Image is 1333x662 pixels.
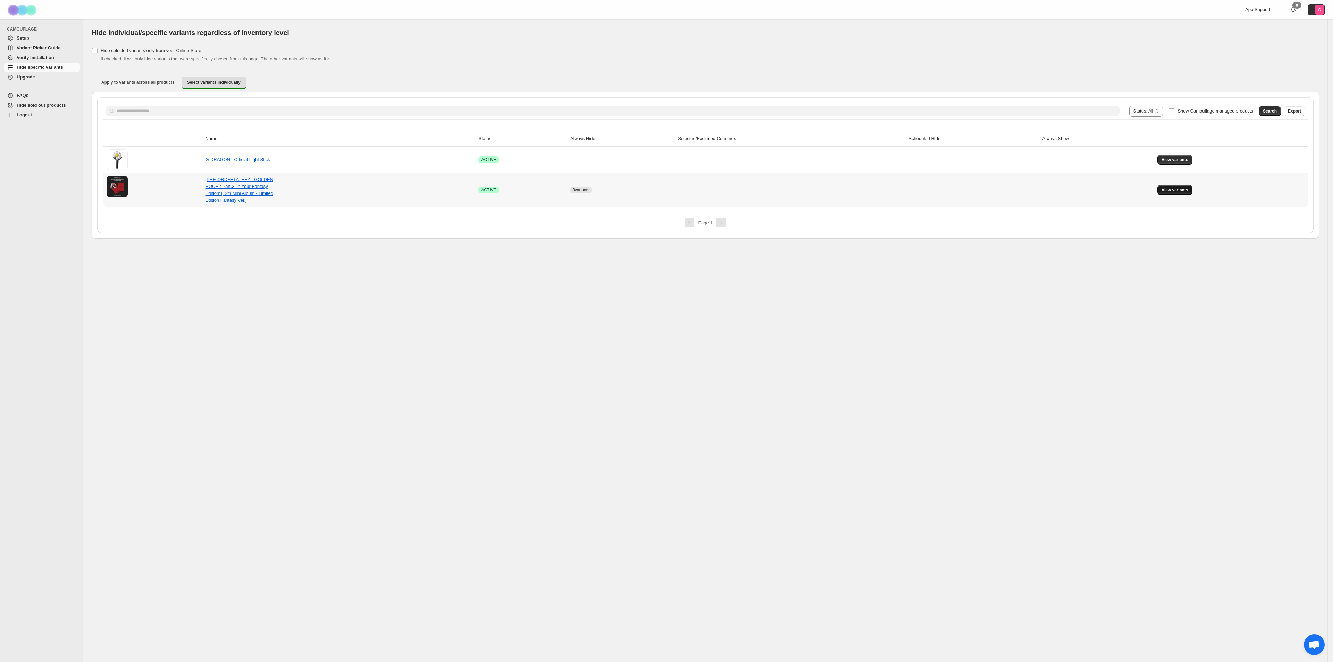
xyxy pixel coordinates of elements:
[476,131,568,147] th: Status
[1284,106,1305,116] button: Export
[1162,157,1188,163] span: View variants
[187,80,241,85] span: Select variants individually
[1040,131,1156,147] th: Always Show
[92,29,289,36] span: Hide individual/specific variants regardless of inventory level
[1292,2,1301,9] div: 0
[17,65,63,70] span: Hide specific variants
[1157,185,1192,195] button: View variants
[1290,6,1297,13] a: 0
[107,176,128,197] img: [PRE-ORDER] ATEEZ - GOLDEN HOUR : Part.3 'In Your Fantasy Edition' [12th Mini Album - Limited Edi...
[17,55,54,60] span: Verify Installation
[4,100,80,110] a: Hide sold out products
[103,218,1308,227] nav: Pagination
[4,53,80,63] a: Verify Installation
[92,92,1319,239] div: Select variants individually
[1288,108,1301,114] span: Export
[1308,4,1325,15] button: Avatar with initials C
[1245,7,1270,12] span: App Support
[572,188,589,192] span: 3 variants
[1315,5,1324,15] span: Avatar with initials C
[481,157,496,163] span: ACTIVE
[4,110,80,120] a: Logout
[4,33,80,43] a: Setup
[4,63,80,72] a: Hide specific variants
[203,131,477,147] th: Name
[101,56,332,61] span: If checked, it will only hide variants that were specifically chosen from this page. The other va...
[206,177,274,203] a: [PRE-ORDER] ATEEZ - GOLDEN HOUR : Part.3 'In Your Fantasy Edition' [12th Mini Album - Limited Edi...
[1259,106,1281,116] button: Search
[1318,8,1321,12] text: C
[698,220,712,225] span: Page 1
[1304,634,1325,655] a: Open chat
[96,77,180,88] button: Apply to variants across all products
[101,80,175,85] span: Apply to variants across all products
[101,48,201,53] span: Hide selected variants only from your Online Store
[4,91,80,100] a: FAQs
[107,149,128,170] img: G-DRAGON - Official Light Stick
[4,43,80,53] a: Variant Picker Guide
[17,102,66,108] span: Hide sold out products
[17,45,60,50] span: Variant Picker Guide
[4,72,80,82] a: Upgrade
[17,93,28,98] span: FAQs
[481,187,496,193] span: ACTIVE
[17,74,35,80] span: Upgrade
[6,0,40,19] img: Camouflage
[1177,108,1253,114] span: Show Camouflage managed products
[568,131,676,147] th: Always Hide
[182,77,246,89] button: Select variants individually
[676,131,906,147] th: Selected/Excluded Countries
[7,26,80,32] span: CAMOUFLAGE
[17,112,32,117] span: Logout
[1157,155,1192,165] button: View variants
[1263,108,1277,114] span: Search
[17,35,29,41] span: Setup
[906,131,1040,147] th: Scheduled Hide
[206,157,270,162] a: G-DRAGON - Official Light Stick
[1162,187,1188,193] span: View variants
